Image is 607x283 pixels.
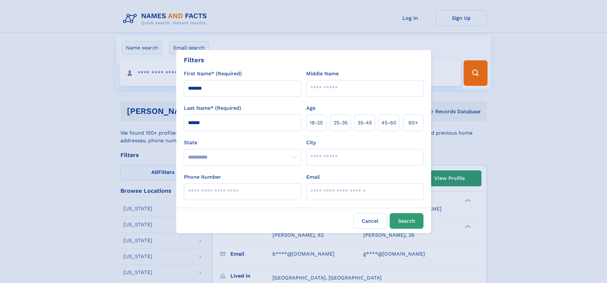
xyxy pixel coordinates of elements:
[334,119,348,127] span: 25‑35
[184,173,221,181] label: Phone Number
[408,119,418,127] span: 60+
[390,213,423,229] button: Search
[184,70,242,78] label: First Name* (Required)
[353,213,387,229] label: Cancel
[306,173,320,181] label: Email
[184,104,241,112] label: Last Name* (Required)
[184,55,204,65] div: Filters
[306,139,316,146] label: City
[306,104,315,112] label: Age
[358,119,372,127] span: 35‑45
[184,139,301,146] label: State
[306,70,339,78] label: Middle Name
[310,119,323,127] span: 18‑25
[381,119,396,127] span: 45‑60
